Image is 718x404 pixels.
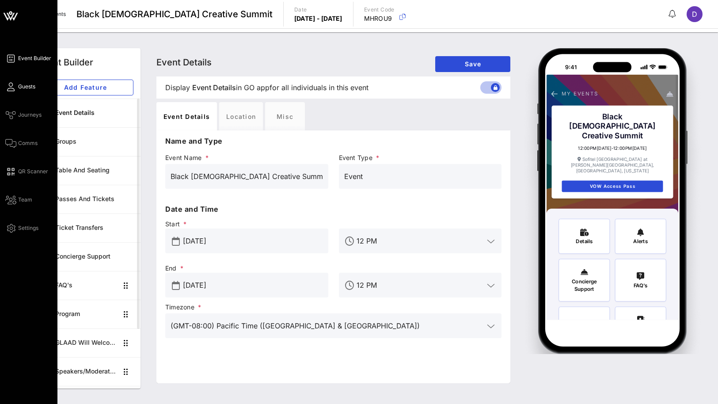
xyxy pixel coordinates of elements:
[183,278,323,292] input: End Date
[344,169,497,183] input: Event Type
[294,14,342,23] p: [DATE] - [DATE]
[55,282,118,289] div: FAQ's
[5,138,38,149] a: Comms
[18,139,38,147] span: Comms
[30,271,141,300] a: FAQ's
[55,368,118,375] div: Speakers/Moderators
[18,168,48,175] span: QR Scanner
[30,300,141,328] a: Program
[55,339,118,347] div: GLAAD will welcome Creatives across five sectors
[18,54,51,62] span: Event Builder
[165,153,328,162] span: Event Name
[171,319,484,333] input: Timezone
[165,82,368,93] span: Display in GO app
[172,237,180,246] button: prepend icon
[265,102,305,130] div: Misc
[30,328,141,357] a: GLAAD will welcome Creatives across five sectors
[165,220,328,229] span: Start
[165,136,501,146] p: Name and Type
[55,195,133,203] div: Passes and Tickets
[192,82,236,93] span: Event Details
[30,99,141,127] a: Event Details
[165,204,501,214] p: Date and Time
[357,234,484,248] input: Start Time
[55,109,133,117] div: Event Details
[5,110,42,120] a: Journeys
[55,224,133,232] div: Ticket Transfers
[172,281,180,290] button: prepend icon
[270,82,368,93] span: for all individuals in this event
[18,111,42,119] span: Journeys
[165,264,328,273] span: End
[442,60,503,68] span: Save
[5,166,48,177] a: QR Scanner
[5,53,51,64] a: Event Builder
[30,127,141,156] a: Groups
[55,253,133,260] div: Concierge Support
[357,278,484,292] input: End Time
[30,213,141,242] a: Ticket Transfers
[30,242,141,271] a: Concierge Support
[687,6,703,22] div: D
[294,5,342,14] p: Date
[165,303,501,312] span: Timezone
[18,83,35,91] span: Guests
[692,10,697,19] span: D
[30,185,141,213] a: Passes and Tickets
[55,310,118,318] div: Program
[156,57,212,68] span: Event Details
[339,153,502,162] span: Event Type
[5,223,38,233] a: Settings
[5,81,35,92] a: Guests
[435,56,510,72] button: Save
[30,357,141,386] a: Speakers/Moderators
[18,224,38,232] span: Settings
[76,8,273,21] span: Black [DEMOGRAPHIC_DATA] Creative Summit
[55,167,133,174] div: Table and Seating
[364,14,395,23] p: MHROU9
[18,196,32,204] span: Team
[219,102,263,130] div: Location
[37,80,133,95] button: Add Feature
[30,156,141,185] a: Table and Seating
[156,102,217,130] div: Event Details
[183,234,323,248] input: Start Date
[171,169,323,183] input: Event Name
[55,138,133,145] div: Groups
[5,194,32,205] a: Team
[37,56,93,69] div: Event Builder
[45,84,126,91] span: Add Feature
[364,5,395,14] p: Event Code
